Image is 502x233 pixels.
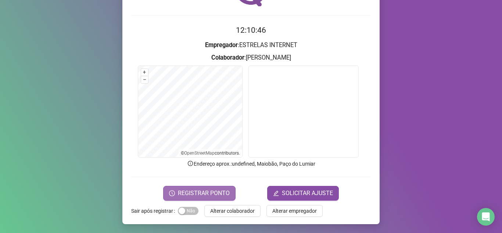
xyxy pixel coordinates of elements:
[272,207,317,215] span: Alterar empregador
[266,205,323,217] button: Alterar empregador
[267,186,339,201] button: editSOLICITAR AJUSTE
[273,190,279,196] span: edit
[187,160,194,167] span: info-circle
[169,190,175,196] span: clock-circle
[205,42,238,49] strong: Empregador
[178,189,230,198] span: REGISTRAR PONTO
[477,208,495,226] div: Open Intercom Messenger
[236,26,266,35] time: 12:10:46
[141,76,148,83] button: –
[131,205,178,217] label: Sair após registrar
[181,151,240,156] li: © contributors.
[131,160,371,168] p: Endereço aprox. : undefined, Maiobão, Paço do Lumiar
[141,69,148,76] button: +
[184,151,215,156] a: OpenStreetMap
[282,189,333,198] span: SOLICITAR AJUSTE
[210,207,255,215] span: Alterar colaborador
[204,205,261,217] button: Alterar colaborador
[131,53,371,63] h3: : [PERSON_NAME]
[211,54,244,61] strong: Colaborador
[163,186,236,201] button: REGISTRAR PONTO
[131,40,371,50] h3: : ESTRELAS INTERNET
